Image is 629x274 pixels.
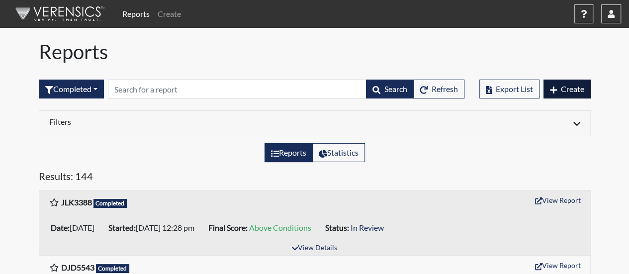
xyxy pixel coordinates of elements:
[118,4,154,24] a: Reports
[249,223,311,232] span: Above Conditions
[154,4,185,24] a: Create
[531,192,585,208] button: View Report
[61,197,92,207] b: JLK3388
[108,80,366,98] input: Search by Registration ID, Interview Number, or Investigation Name.
[265,143,313,162] label: View the list of reports
[561,84,584,93] span: Create
[39,40,591,64] h1: Reports
[432,84,458,93] span: Refresh
[93,199,127,208] span: Completed
[287,242,342,255] button: View Details
[366,80,414,98] button: Search
[413,80,464,98] button: Refresh
[39,170,591,186] h5: Results: 144
[96,264,130,273] span: Completed
[42,117,588,129] div: Click to expand/collapse filters
[496,84,533,93] span: Export List
[543,80,591,98] button: Create
[208,223,248,232] b: Final Score:
[312,143,365,162] label: View statistics about completed interviews
[39,80,104,98] button: Completed
[384,84,407,93] span: Search
[47,220,104,236] li: [DATE]
[325,223,349,232] b: Status:
[108,223,136,232] b: Started:
[51,223,70,232] b: Date:
[49,117,307,126] h6: Filters
[61,263,94,272] b: DJD5543
[351,223,384,232] span: In Review
[479,80,539,98] button: Export List
[104,220,204,236] li: [DATE] 12:28 pm
[39,80,104,98] div: Filter by interview status
[531,258,585,273] button: View Report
